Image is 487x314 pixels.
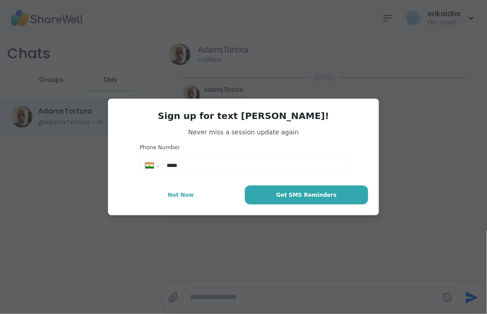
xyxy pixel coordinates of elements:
button: Not Now [119,186,243,205]
span: Never miss a session update again [119,128,368,137]
h3: Sign up for text [PERSON_NAME]! [119,109,368,122]
span: Not Now [168,191,194,199]
span: Get SMS Reminders [276,191,337,199]
button: Get SMS Reminders [245,186,368,205]
h3: Phone Number [140,144,347,152]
